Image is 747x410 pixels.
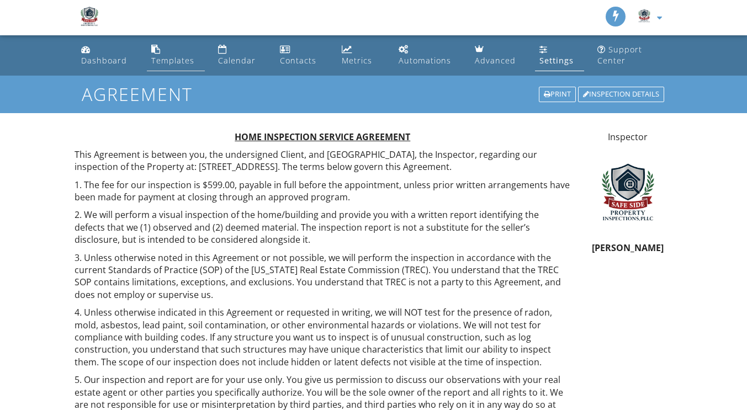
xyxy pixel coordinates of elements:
div: Settings [539,55,574,66]
p: 1. The fee for our inspection is $599.00, payable in full before the appointment, unless prior wr... [75,179,570,204]
a: Dashboard [77,40,137,71]
div: Support Center [597,44,642,66]
div: Dashboard [81,55,127,66]
a: Automations (Advanced) [394,40,462,71]
p: 2. We will perform a visual inspection of the home/building and provide you with a written report... [75,209,570,246]
a: Metrics [337,40,385,71]
a: Settings [535,40,584,71]
p: Inspector [584,131,672,143]
a: Contacts [276,40,329,71]
h6: [PERSON_NAME] [584,243,672,253]
p: 4. Unless otherwise indicated in this Agreement or requested in writing, we will NOT test for the... [75,306,570,368]
div: Print [539,87,576,102]
div: Inspection Details [578,87,664,102]
h1: Agreement [82,84,665,104]
a: Advanced [470,40,526,71]
div: Contacts [280,55,316,66]
u: HOME INSPECTION SERVICE AGREEMENT [235,131,410,143]
a: Inspection Details [577,86,665,103]
a: Support Center [593,40,670,71]
div: Automations [399,55,451,66]
a: Templates [147,40,205,71]
div: Templates [151,55,194,66]
a: Calendar [214,40,267,71]
div: Advanced [475,55,516,66]
img: safe_side_property_inspections_logo.png [634,7,654,26]
p: 3. Unless otherwise noted in this Agreement or not possible, we will perform the inspection in ac... [75,252,570,301]
img: safe_side_property_inspections_logo.png [584,152,672,240]
p: This Agreement is between you, the undersigned Client, and [GEOGRAPHIC_DATA], the Inspector, rega... [75,148,570,173]
div: Metrics [342,55,372,66]
div: Calendar [218,55,256,66]
a: Print [538,86,577,103]
img: Safe Side Property Inspections [75,3,104,33]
